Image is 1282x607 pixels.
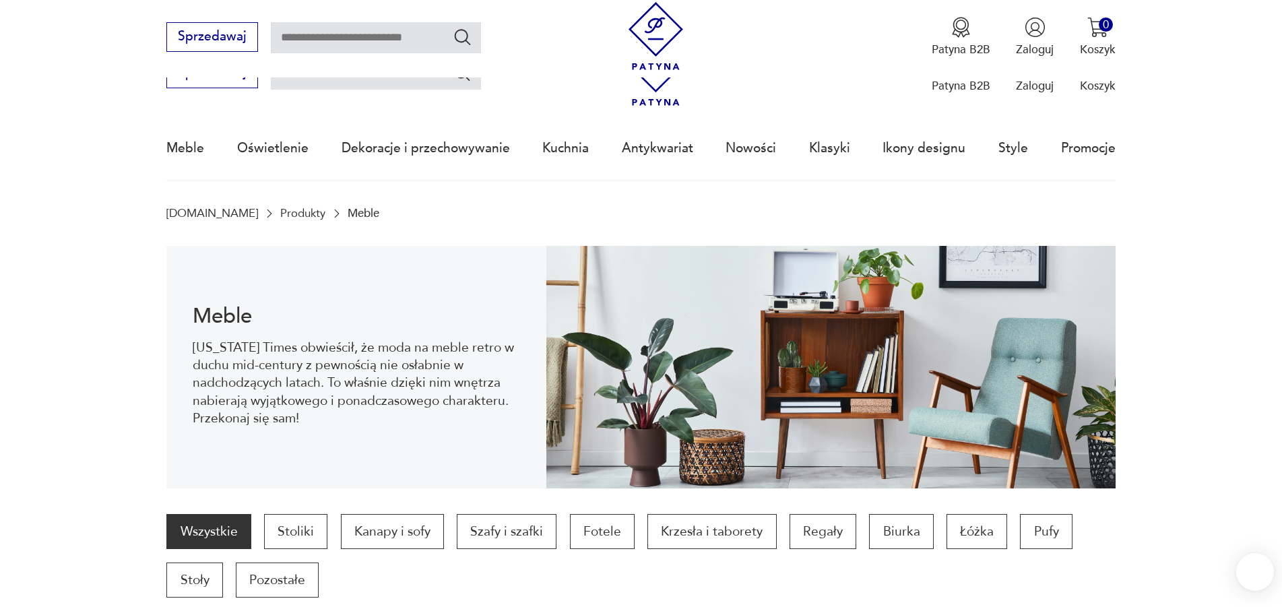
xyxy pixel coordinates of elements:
[570,514,635,549] a: Fotele
[1087,17,1108,38] img: Ikona koszyka
[166,32,257,43] a: Sprzedawaj
[166,514,251,549] a: Wszystkie
[542,117,589,179] a: Kuchnia
[193,339,521,428] p: [US_STATE] Times obwieścił, że moda na meble retro w duchu mid-century z pewnością nie osłabnie w...
[1061,117,1116,179] a: Promocje
[1080,17,1116,57] button: 0Koszyk
[1016,78,1054,94] p: Zaloguj
[1080,78,1116,94] p: Koszyk
[622,117,693,179] a: Antykwariat
[1016,17,1054,57] button: Zaloguj
[932,17,990,57] a: Ikona medaluPatyna B2B
[546,246,1116,488] img: Meble
[193,307,521,326] h1: Meble
[166,69,257,79] a: Sprzedawaj
[647,514,776,549] a: Krzesła i taborety
[1016,42,1054,57] p: Zaloguj
[280,207,325,220] a: Produkty
[341,514,444,549] a: Kanapy i sofy
[809,117,850,179] a: Klasyki
[932,42,990,57] p: Patyna B2B
[932,78,990,94] p: Patyna B2B
[342,117,510,179] a: Dekoracje i przechowywanie
[457,514,556,549] a: Szafy i szafki
[1020,514,1072,549] a: Pufy
[166,22,257,52] button: Sprzedawaj
[883,117,965,179] a: Ikony designu
[947,514,1007,549] a: Łóżka
[264,514,327,549] a: Stoliki
[236,563,319,598] a: Pozostałe
[726,117,776,179] a: Nowości
[790,514,856,549] a: Regały
[453,27,472,46] button: Szukaj
[348,207,379,220] p: Meble
[1025,17,1046,38] img: Ikonka użytkownika
[1099,18,1113,32] div: 0
[453,63,472,83] button: Szukaj
[951,17,971,38] img: Ikona medalu
[166,117,204,179] a: Meble
[932,17,990,57] button: Patyna B2B
[998,117,1028,179] a: Style
[237,117,309,179] a: Oświetlenie
[166,207,258,220] a: [DOMAIN_NAME]
[166,563,222,598] a: Stoły
[869,514,933,549] a: Biurka
[1080,42,1116,57] p: Koszyk
[622,2,690,70] img: Patyna - sklep z meblami i dekoracjami vintage
[1236,553,1274,591] iframe: Smartsupp widget button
